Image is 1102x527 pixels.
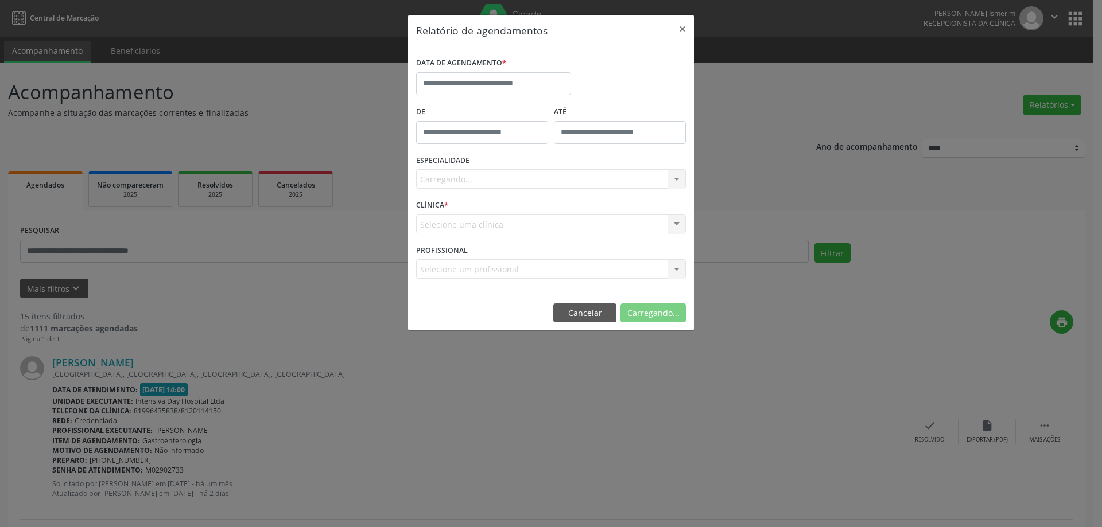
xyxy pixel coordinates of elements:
[671,15,694,43] button: Close
[416,103,548,121] label: De
[416,241,468,259] label: PROFISSIONAL
[416,152,469,170] label: ESPECIALIDADE
[416,23,548,38] h5: Relatório de agendamentos
[554,103,686,121] label: ATÉ
[416,197,448,214] label: CLÍNICA
[620,303,686,323] button: Carregando...
[553,303,616,323] button: Cancelar
[416,54,506,72] label: DATA DE AGENDAMENTO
